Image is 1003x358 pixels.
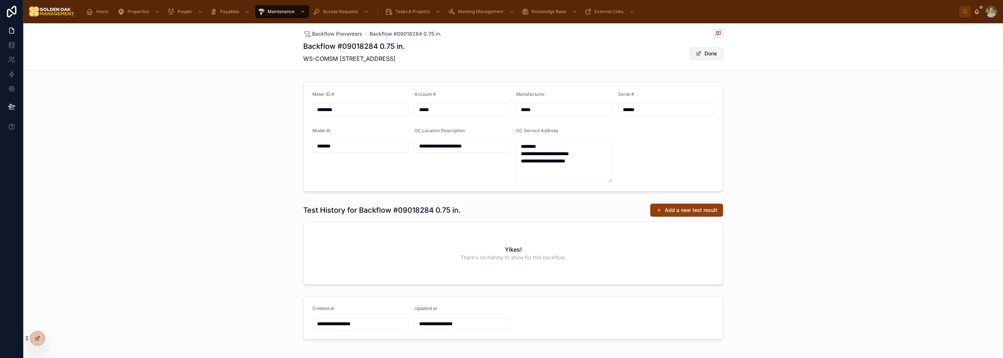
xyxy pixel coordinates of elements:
span: Account # [414,91,436,97]
span: People [177,9,192,15]
h2: Yikes! [505,245,522,254]
a: Payables [208,5,254,18]
span: There's no history to show for this backflow. [461,254,566,261]
span: Updated at [414,306,437,311]
button: Done [690,47,723,60]
span: Serial # [618,91,634,97]
div: scrollable content [80,4,959,20]
span: Tasks & Projects [395,9,430,15]
span: Meeting Management [458,9,503,15]
span: Manufacturer [516,91,545,97]
a: Backflow Preventers [303,30,362,38]
span: Backflow Preventers [312,30,362,38]
h1: Backflow #09018284 0.75 in. [303,41,405,51]
span: External Links [594,9,624,15]
span: Knowledge Base [532,9,566,15]
img: App logo [29,6,74,17]
span: OC Location Description [414,128,465,133]
span: Payables [220,9,239,15]
span: OC Service Address [516,128,558,133]
a: Backflow #09018284 0.75 in. [370,30,441,38]
span: Meter ID # [312,91,334,97]
a: Tasks & Projects [383,5,444,18]
button: Add a new test result [650,204,723,217]
span: Created at [312,306,334,311]
span: Maintenance [268,9,294,15]
p: WS-COMSM [STREET_ADDRESS] [303,54,405,63]
a: Access Requests [311,5,372,18]
span: Properties [128,9,149,15]
span: Home [96,9,109,15]
a: Maintenance [255,5,309,18]
a: Knowledge Base [519,5,581,18]
a: External Links [582,5,638,18]
a: Meeting Management [446,5,518,18]
h1: Test History for Backflow #09018284 0.75 in. [303,205,461,215]
span: Access Requests [323,9,358,15]
span: Model ID [312,128,331,133]
a: People [165,5,206,18]
a: Properties [115,5,164,18]
a: Home [84,5,114,18]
